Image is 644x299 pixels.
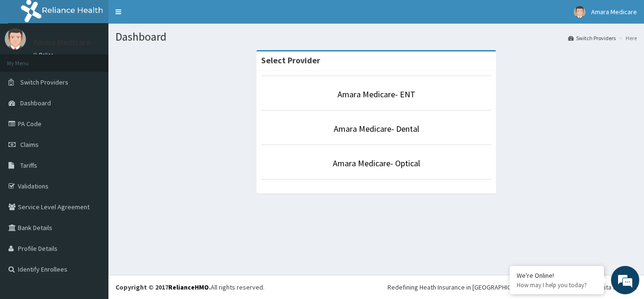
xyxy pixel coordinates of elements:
a: Amara Medicare- Optical [333,158,420,169]
span: Tariffs [20,161,37,170]
span: Amara Medicare [591,8,637,16]
strong: Select Provider [261,55,320,66]
span: Claims [20,140,39,149]
a: RelianceHMO [168,283,209,291]
span: Dashboard [20,99,51,107]
span: Switch Providers [20,78,68,86]
p: How may I help you today? [517,281,597,289]
a: Online [33,51,56,58]
div: We're Online! [517,271,597,280]
h1: Dashboard [116,31,637,43]
footer: All rights reserved. [108,275,644,299]
li: Here [617,34,637,42]
a: Switch Providers [568,34,616,42]
div: Redefining Heath Insurance in [GEOGRAPHIC_DATA] using Telemedicine and Data Science! [388,282,637,292]
strong: Copyright © 2017 . [116,283,211,291]
a: Amara Medicare- ENT [338,89,415,100]
a: Amara Medicare- Dental [334,123,419,134]
p: Amara Medicare [33,38,91,47]
img: User Image [574,6,586,18]
img: User Image [5,28,26,50]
